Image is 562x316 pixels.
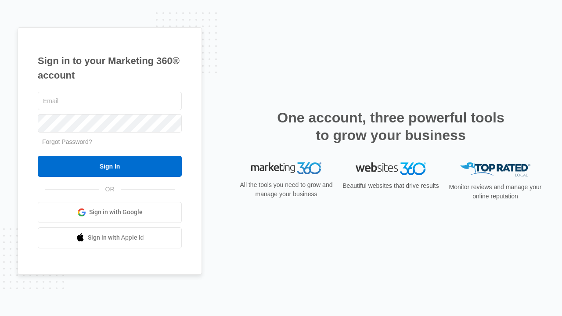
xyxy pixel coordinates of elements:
[38,54,182,83] h1: Sign in to your Marketing 360® account
[251,162,321,175] img: Marketing 360
[38,227,182,248] a: Sign in with Apple Id
[274,109,507,144] h2: One account, three powerful tools to grow your business
[38,202,182,223] a: Sign in with Google
[88,233,144,242] span: Sign in with Apple Id
[356,162,426,175] img: Websites 360
[237,180,335,199] p: All the tools you need to grow and manage your business
[89,208,143,217] span: Sign in with Google
[38,156,182,177] input: Sign In
[42,138,92,145] a: Forgot Password?
[460,162,530,177] img: Top Rated Local
[99,185,121,194] span: OR
[342,181,440,190] p: Beautiful websites that drive results
[38,92,182,110] input: Email
[446,183,544,201] p: Monitor reviews and manage your online reputation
